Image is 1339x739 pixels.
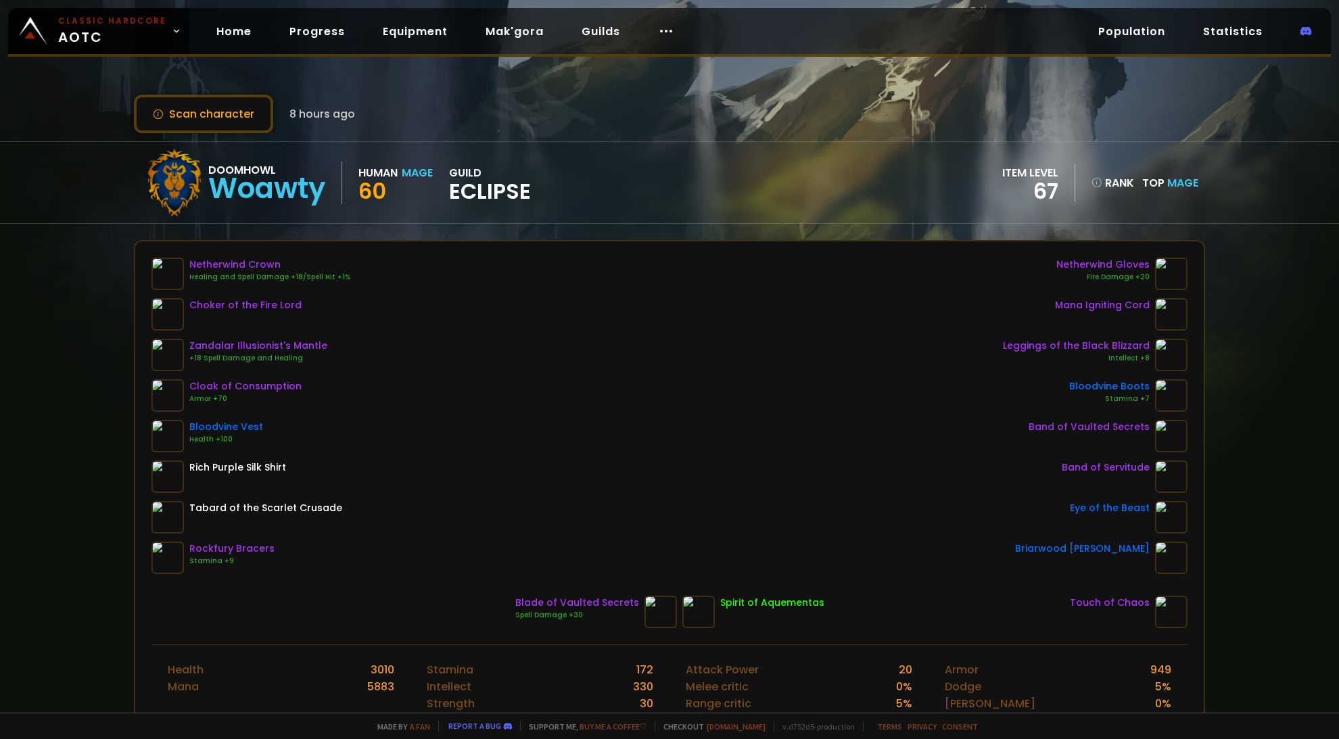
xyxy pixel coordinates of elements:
[908,721,937,732] a: Privacy
[1155,460,1188,493] img: item-22721
[402,164,433,181] div: Mage
[896,678,912,695] div: 0 %
[896,695,912,712] div: 5 %
[151,501,184,533] img: item-23192
[372,18,459,45] a: Equipment
[168,661,204,678] div: Health
[1055,298,1150,312] div: Mana Igniting Cord
[720,596,824,610] div: Spirit of Aquementas
[449,181,531,201] span: Eclipse
[686,678,749,695] div: Melee critic
[475,18,555,45] a: Mak'gora
[1142,174,1198,191] div: Top
[1155,695,1171,712] div: 0 %
[151,420,184,452] img: item-19682
[367,678,394,695] div: 5883
[1087,18,1176,45] a: Population
[369,721,430,732] span: Made by
[1155,420,1188,452] img: item-21414
[945,695,1035,712] div: [PERSON_NAME]
[189,394,302,404] div: Armor +70
[206,18,262,45] a: Home
[448,721,501,731] a: Report a bug
[151,460,184,493] img: item-4335
[877,721,902,732] a: Terms
[189,272,350,283] div: Healing and Spell Damage +18/Spell Hit +1%
[189,298,302,312] div: Choker of the Fire Lord
[899,661,912,678] div: 20
[1155,678,1171,695] div: 5 %
[151,339,184,371] img: item-19845
[580,721,647,732] a: Buy me a coffee
[410,721,430,732] a: a fan
[1002,164,1058,181] div: item level
[1002,181,1058,201] div: 67
[8,8,189,54] a: Classic HardcoreAOTC
[520,721,647,732] span: Support me,
[1029,420,1150,434] div: Band of Vaulted Secrets
[189,556,275,567] div: Stamina +9
[449,164,531,201] div: guild
[427,678,471,695] div: Intellect
[1056,258,1150,272] div: Netherwind Gloves
[1069,394,1150,404] div: Stamina +7
[945,678,981,695] div: Dodge
[945,712,974,729] div: Block
[427,695,475,712] div: Strength
[58,15,166,47] span: AOTC
[1056,272,1150,283] div: Fire Damage +20
[189,339,327,353] div: Zandalar Illusionist's Mantle
[1070,596,1150,610] div: Touch of Chaos
[1070,501,1150,515] div: Eye of the Beast
[1155,542,1188,574] img: item-12930
[636,661,653,678] div: 172
[427,661,473,678] div: Stamina
[189,379,302,394] div: Cloak of Consumption
[1015,542,1150,556] div: Briarwood [PERSON_NAME]
[640,695,653,712] div: 30
[208,162,325,178] div: Doomhowl
[189,420,263,434] div: Bloodvine Vest
[189,460,286,475] div: Rich Purple Silk Shirt
[134,95,273,133] button: Scan character
[189,501,342,515] div: Tabard of the Scarlet Crusade
[945,661,979,678] div: Armor
[1155,298,1188,331] img: item-19136
[189,258,350,272] div: Netherwind Crown
[942,721,978,732] a: Consent
[358,176,386,206] span: 60
[1155,596,1188,628] img: item-19861
[774,721,855,732] span: v. d752d5 - production
[682,596,715,628] img: item-11904
[168,678,199,695] div: Mana
[1155,501,1188,533] img: item-13968
[189,434,263,445] div: Health +100
[1155,379,1188,412] img: item-19684
[1155,258,1188,290] img: item-16913
[1155,712,1171,729] div: 0 %
[1155,339,1188,371] img: item-21461
[515,610,639,621] div: Spell Damage +30
[1062,460,1150,475] div: Band of Servitude
[686,712,748,729] div: Spell Power
[279,18,356,45] a: Progress
[1003,339,1150,353] div: Leggings of the Black Blizzard
[427,712,461,729] div: Agility
[189,353,327,364] div: +18 Spell Damage and Healing
[707,721,766,732] a: [DOMAIN_NAME]
[515,596,639,610] div: Blade of Vaulted Secrets
[571,18,631,45] a: Guilds
[208,178,325,199] div: Woawty
[289,105,355,122] span: 8 hours ago
[686,695,751,712] div: Range critic
[1091,174,1134,191] div: rank
[58,15,166,27] small: Classic Hardcore
[1003,353,1150,364] div: Intellect +8
[151,379,184,412] img: item-19857
[633,678,653,695] div: 330
[640,712,653,729] div: 35
[371,661,394,678] div: 3010
[1192,18,1273,45] a: Statistics
[189,542,275,556] div: Rockfury Bracers
[358,164,398,181] div: Human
